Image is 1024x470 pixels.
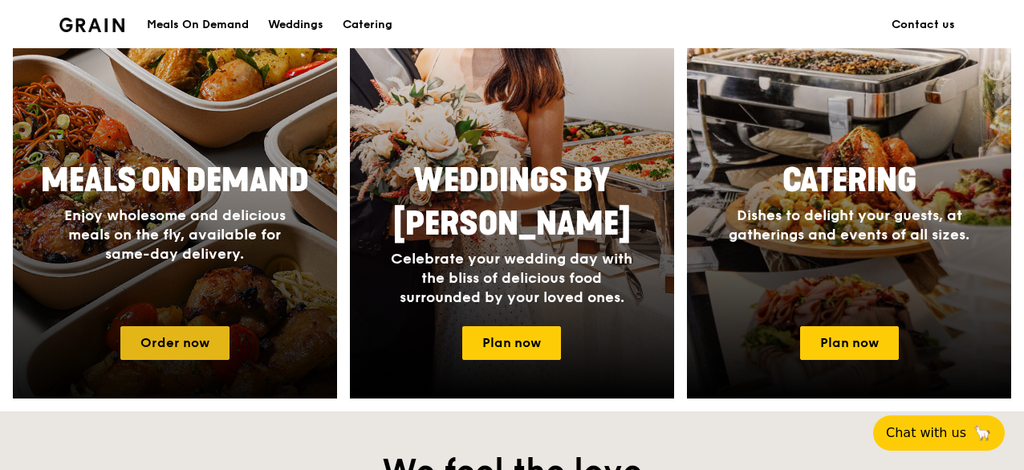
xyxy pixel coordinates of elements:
a: Catering [333,1,402,49]
span: Enjoy wholesome and delicious meals on the fly, available for same-day delivery. [64,206,286,263]
div: Weddings [268,1,323,49]
a: Order now [120,326,230,360]
div: Catering [343,1,392,49]
a: Plan now [800,326,899,360]
div: Meals On Demand [147,1,249,49]
a: Plan now [462,326,561,360]
span: Catering [782,161,916,200]
span: 🦙 [973,423,992,443]
span: Weddings by [PERSON_NAME] [393,161,631,243]
span: Chat with us [886,423,966,443]
img: Grain [59,18,124,32]
a: Weddings [258,1,333,49]
span: Dishes to delight your guests, at gatherings and events of all sizes. [729,206,969,243]
span: Meals On Demand [41,161,309,200]
span: Celebrate your wedding day with the bliss of delicious food surrounded by your loved ones. [391,250,632,306]
button: Chat with us🦙 [873,415,1005,451]
a: Contact us [882,1,965,49]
